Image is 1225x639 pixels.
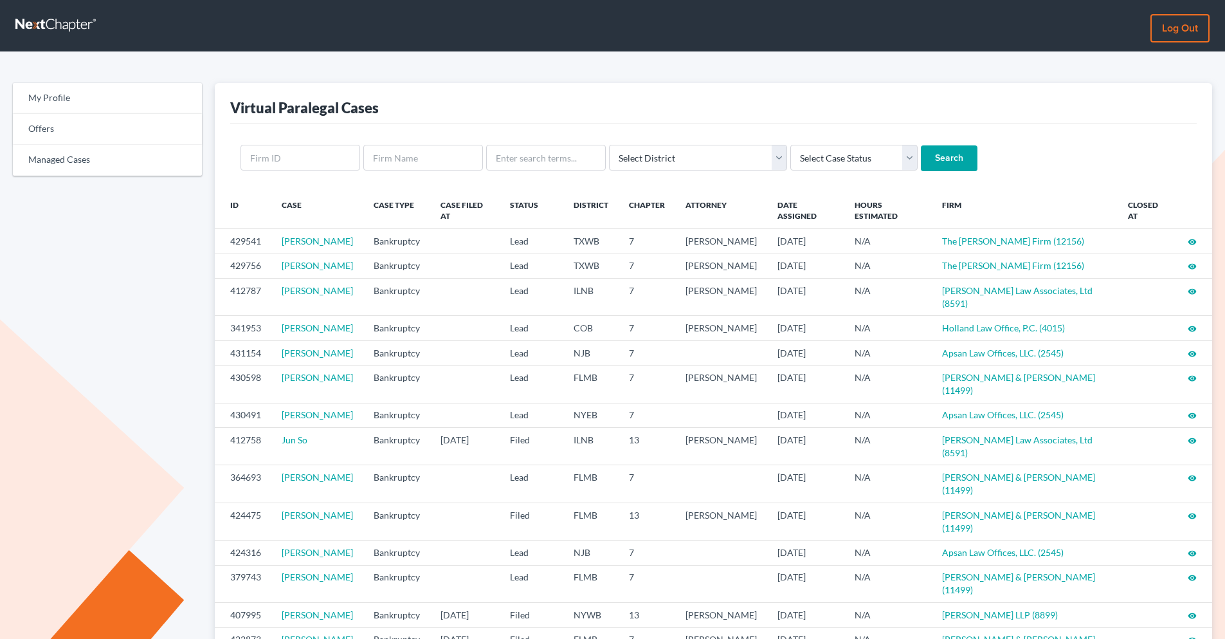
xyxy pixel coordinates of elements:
[282,434,307,445] a: Jun So
[1188,409,1197,420] a: visibility
[942,434,1093,458] a: [PERSON_NAME] Law Associates, Ltd (8591)
[282,571,353,582] a: [PERSON_NAME]
[767,503,844,540] td: [DATE]
[500,279,563,316] td: Lead
[619,565,675,602] td: 7
[563,603,619,627] td: NYWB
[282,547,353,558] a: [PERSON_NAME]
[675,366,767,403] td: [PERSON_NAME]
[215,565,271,602] td: 379743
[282,609,353,620] a: [PERSON_NAME]
[563,366,619,403] td: FLMB
[1188,411,1197,420] i: visibility
[215,366,271,403] td: 430598
[942,472,1095,495] a: [PERSON_NAME] & [PERSON_NAME] (11499)
[430,428,500,465] td: [DATE]
[563,316,619,340] td: COB
[1188,510,1197,521] a: visibility
[619,229,675,254] td: 7
[1188,512,1197,521] i: visibility
[500,254,563,278] td: Lead
[563,279,619,316] td: ILNB
[363,145,483,171] input: Firm Name
[844,603,932,627] td: N/A
[363,366,430,403] td: Bankruptcy
[942,609,1058,620] a: [PERSON_NAME] LLP (8899)
[942,510,1095,533] a: [PERSON_NAME] & [PERSON_NAME] (11499)
[675,279,767,316] td: [PERSON_NAME]
[1188,474,1197,483] i: visibility
[271,192,363,229] th: Case
[215,229,271,254] td: 429541
[563,340,619,365] td: NJB
[215,254,271,278] td: 429756
[844,340,932,365] td: N/A
[942,372,1095,396] a: [PERSON_NAME] & [PERSON_NAME] (11499)
[363,603,430,627] td: Bankruptcy
[619,192,675,229] th: Chapter
[363,403,430,427] td: Bankruptcy
[215,340,271,365] td: 431154
[675,603,767,627] td: [PERSON_NAME]
[767,366,844,403] td: [DATE]
[215,279,271,316] td: 412787
[921,145,977,171] input: Search
[942,322,1065,333] a: Holland Law Office, P.C. (4015)
[1188,372,1197,383] a: visibility
[619,465,675,503] td: 7
[844,366,932,403] td: N/A
[563,428,619,465] td: ILNB
[215,403,271,427] td: 430491
[619,603,675,627] td: 13
[619,503,675,540] td: 13
[500,565,563,602] td: Lead
[844,541,932,565] td: N/A
[675,316,767,340] td: [PERSON_NAME]
[942,236,1084,246] a: The [PERSON_NAME] Firm (12156)
[767,192,844,229] th: Date Assigned
[1188,322,1197,333] a: visibility
[363,229,430,254] td: Bankruptcy
[767,428,844,465] td: [DATE]
[619,340,675,365] td: 7
[500,340,563,365] td: Lead
[1188,324,1197,333] i: visibility
[215,465,271,503] td: 364693
[500,366,563,403] td: Lead
[1188,285,1197,296] a: visibility
[675,503,767,540] td: [PERSON_NAME]
[282,510,353,521] a: [PERSON_NAME]
[675,229,767,254] td: [PERSON_NAME]
[13,83,202,114] a: My Profile
[282,322,353,333] a: [PERSON_NAME]
[563,541,619,565] td: NJB
[563,192,619,229] th: District
[282,472,353,483] a: [PERSON_NAME]
[619,366,675,403] td: 7
[1188,434,1197,445] a: visibility
[240,145,360,171] input: Firm ID
[619,428,675,465] td: 13
[767,340,844,365] td: [DATE]
[363,254,430,278] td: Bankruptcy
[844,503,932,540] td: N/A
[500,229,563,254] td: Lead
[942,347,1064,358] a: Apsan Law Offices, LLC. (2545)
[230,98,379,117] div: Virtual Paralegal Cases
[844,403,932,427] td: N/A
[619,403,675,427] td: 7
[1188,609,1197,620] a: visibility
[500,465,563,503] td: Lead
[215,192,271,229] th: ID
[486,145,606,171] input: Enter search terms...
[767,254,844,278] td: [DATE]
[363,465,430,503] td: Bankruptcy
[430,603,500,627] td: [DATE]
[675,254,767,278] td: [PERSON_NAME]
[1188,236,1197,246] a: visibility
[1188,287,1197,296] i: visibility
[282,236,353,246] a: [PERSON_NAME]
[363,279,430,316] td: Bankruptcy
[363,503,430,540] td: Bankruptcy
[1188,549,1197,558] i: visibility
